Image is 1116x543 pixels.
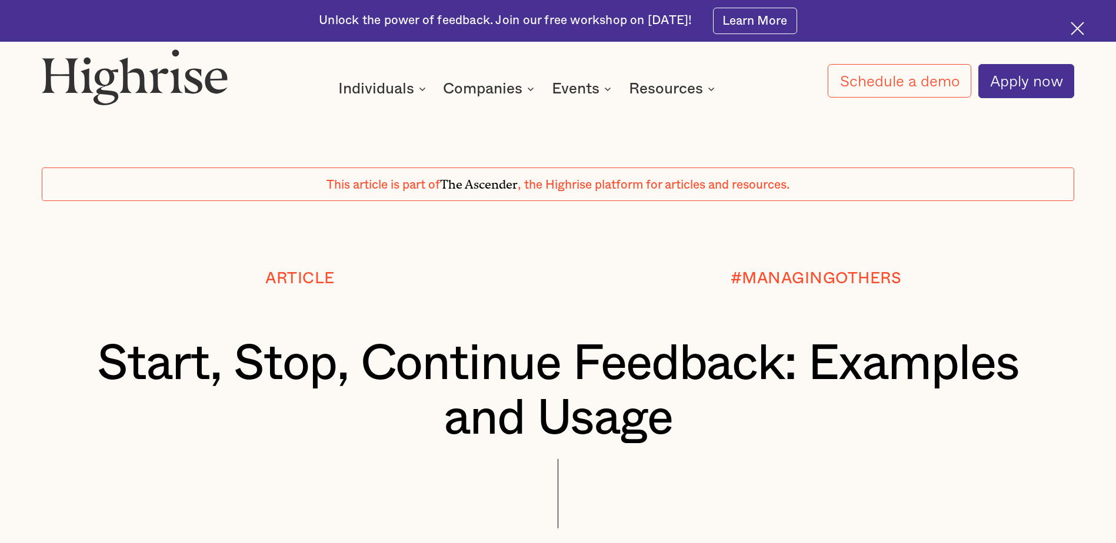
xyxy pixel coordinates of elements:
div: Events [552,82,599,96]
a: Schedule a demo [828,64,971,98]
div: Individuals [338,82,429,96]
div: Unlock the power of feedback. Join our free workshop on [DATE]! [319,12,692,29]
div: Resources [629,82,718,96]
h1: Start, Stop, Continue Feedback: Examples and Usage [85,337,1031,446]
div: Individuals [338,82,414,96]
span: This article is part of [327,179,440,191]
a: Learn More [713,8,797,34]
div: #MANAGINGOTHERS [731,270,902,287]
img: Cross icon [1071,22,1084,35]
span: , the Highrise platform for articles and resources. [518,179,789,191]
div: Article [265,270,335,287]
div: Companies [443,82,522,96]
a: Apply now [978,64,1074,98]
div: Resources [629,82,703,96]
img: Highrise logo [42,49,228,105]
div: Companies [443,82,538,96]
div: Events [552,82,615,96]
span: The Ascender [440,175,518,189]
